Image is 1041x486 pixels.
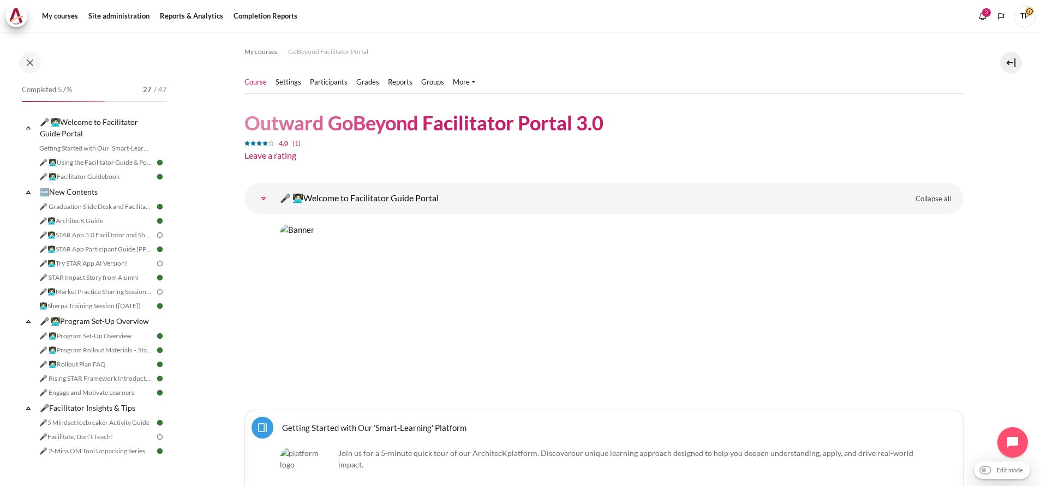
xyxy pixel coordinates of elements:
img: Done [155,172,165,182]
button: Languages [993,8,1009,25]
img: To do [155,259,165,268]
a: 🎤👩🏻‍💻ArchitecK Guide [36,214,155,227]
img: Done [155,374,165,383]
a: 👩🏻‍💻Sherpa Training Session ([DATE]) [36,299,155,313]
a: 🎤 Rising STAR Framework Introduction [36,372,155,385]
a: 🎤👩🏻‍💻STAR App 3.0 Facilitator and Sherpa Execution Guide [36,229,155,242]
div: 3 [982,8,991,17]
a: Completed 57% 27 / 47 [22,82,167,113]
img: Done [155,301,165,311]
a: 🎤👩🏻‍💻STAR App Participant Guide (PPT) [36,243,155,256]
a: 🎤 2-Mins OM Tool Unpacking Series [36,445,155,458]
a: Collapse all [907,190,959,208]
img: To do [155,230,165,240]
a: 🎤 👩🏻‍💻Program Set-Up Overview [36,329,155,343]
a: My courses [244,45,277,58]
a: 🎤 👩🏻‍💻Welcome to Facilitator Guide Portal [253,188,274,209]
a: Completion Reports [230,5,301,27]
a: GoBeyond Facilitator Portal [288,45,368,58]
span: Collapse [23,316,34,327]
img: To do [155,287,165,297]
span: Collapse [23,187,34,197]
a: My courses [38,5,82,27]
h1: Outward GoBeyond Facilitator Portal 3.0 [244,110,603,136]
span: / 47 [154,85,167,95]
a: 🎤👩🏻‍💻Market Practice Sharing Session ([DATE]) [36,285,155,298]
a: 🎤 👩🏻‍💻Facilitator Guidebook [36,170,155,183]
img: Done [155,244,165,254]
a: Reports & Analytics [156,5,227,27]
img: Done [155,388,165,398]
img: Banner [279,224,929,399]
a: Grades [356,77,379,88]
img: Done [155,216,165,226]
span: Collapse all [916,194,951,205]
a: Course [244,77,267,88]
a: 🎤 STAR Impact Story from Alumni [36,271,155,284]
a: Getting Started with Our 'Smart-Learning' Platform [36,142,155,155]
a: 🎤 👩🏻‍💻Rollout Plan FAQ [36,358,155,371]
a: 🎤Facilitate, Don’t Teach! [36,430,155,443]
a: Site administration [85,5,153,27]
p: Join us for a 5-minute quick tour of our ArchitecK platform. Discover [280,447,928,470]
span: . [338,448,913,469]
span: Collapse [23,403,34,413]
a: Participants [310,77,348,88]
a: 🎤 Graduation Slide Desk and Facilitator Note ([DATE]) [36,200,155,213]
span: Collapse [23,122,34,133]
img: Done [155,359,165,369]
a: 🎤Facilitator Insights & Tips [38,400,155,415]
a: 🎤👩🏻‍💻Try STAR App AI Version! [36,257,155,270]
a: Settings [276,77,301,88]
span: our unique learning approach designed to help you deepen understanding, apply, and drive real-wor... [338,448,913,469]
a: 🎤 👩🏻‍💻Welcome to Facilitator Guide Portal [38,115,155,141]
a: User menu [1014,5,1036,27]
a: 4.0(1) [244,137,301,147]
a: 🎤 👩🏻‍💻Program Rollout Materials – Starter Kit [36,344,155,357]
a: Groups [421,77,444,88]
img: Done [155,273,165,283]
a: 🎤 👩🏻‍💻Program Set-Up Overview [38,314,155,328]
span: My courses [244,47,277,57]
span: 4.0 [279,139,288,147]
a: Reports [388,77,412,88]
a: Getting Started with Our 'Smart-Learning' Platform [282,422,466,433]
nav: Navigation bar [244,43,964,61]
a: 🎤 Engage and Motivate Learners [36,386,155,399]
div: 57% [22,101,105,102]
span: TP [1014,5,1036,27]
a: Architeck Architeck [5,5,33,27]
a: 🎤 👩🏻‍💻Using the Facilitator Guide & Portal [36,156,155,169]
img: Done [155,345,165,355]
a: More [453,77,475,88]
span: 27 [143,85,152,95]
span: GoBeyond Facilitator Portal [288,47,368,57]
div: Show notification window with 3 new notifications [974,8,991,25]
img: Done [155,202,165,212]
a: Leave a rating [244,150,296,160]
span: Completed 57% [22,85,72,95]
a: 🆕New Contents [38,184,155,199]
img: Done [155,446,165,456]
span: (1) [292,139,301,147]
img: Done [155,418,165,428]
img: Done [155,158,165,167]
img: Done [155,331,165,341]
img: Architeck [9,8,24,25]
a: 🎤5 Mindset Icebreaker Activity Guide [36,416,155,429]
img: To do [155,432,165,442]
